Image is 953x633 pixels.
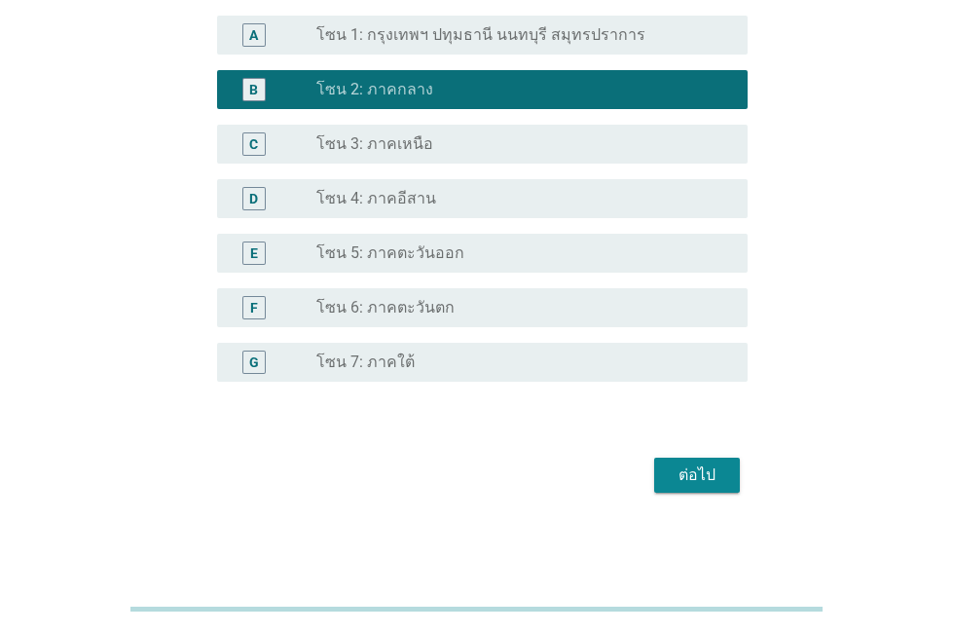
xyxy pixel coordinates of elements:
[249,80,258,100] div: B
[316,353,415,372] label: โซน 7: ภาคใต้
[316,134,433,154] label: โซน 3: ภาคเหนือ
[249,353,259,373] div: G
[249,189,258,209] div: D
[316,298,455,317] label: โซน 6: ภาคตะวันตก
[316,25,645,45] label: โซน 1: กรุงเทพฯ ปทุมธานี นนทบุรี สมุทรปราการ
[316,243,464,263] label: โซน 5: ภาคตะวันออก
[316,189,436,208] label: โซน 4: ภาคอีสาน
[250,243,258,264] div: E
[249,25,258,46] div: A
[316,80,433,99] label: โซน 2: ภาคกลาง
[654,458,740,493] button: ต่อไป
[250,298,258,318] div: F
[249,134,258,155] div: C
[670,464,724,487] div: ต่อไป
